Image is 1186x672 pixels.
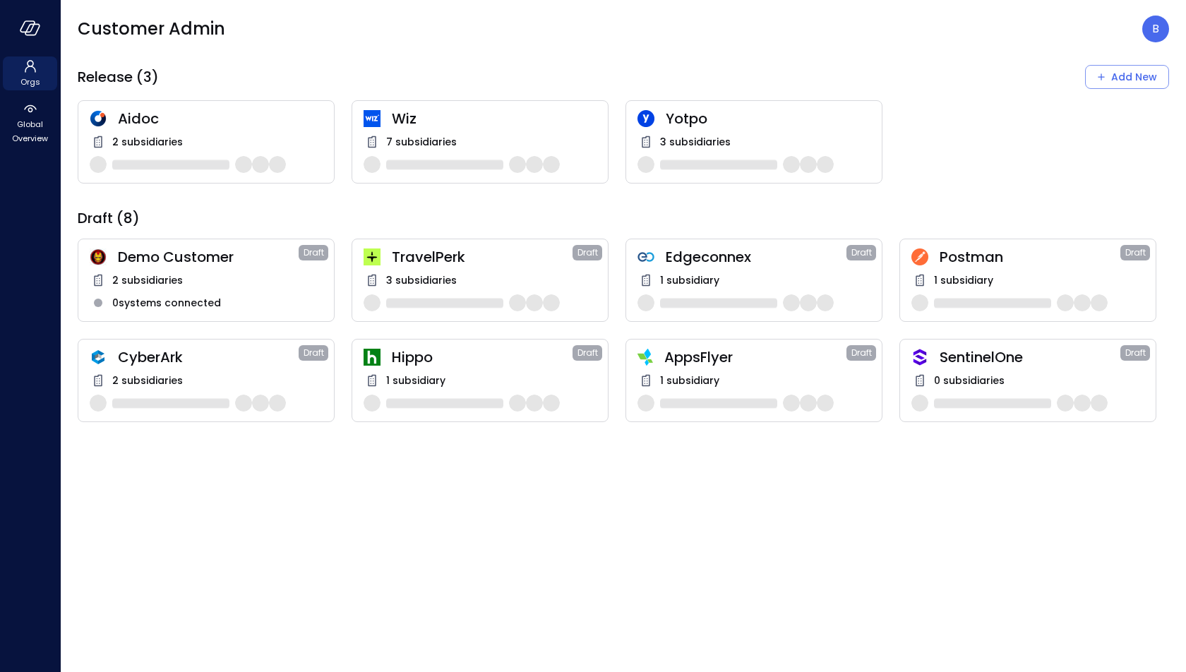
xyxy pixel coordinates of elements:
span: Release (3) [78,68,159,86]
span: 2 subsidiaries [112,373,183,388]
span: 1 subsidiary [934,272,993,288]
span: 2 subsidiaries [112,272,183,288]
p: B [1152,20,1159,37]
span: Global Overview [8,117,52,145]
span: 3 subsidiaries [660,134,731,150]
span: Wiz [392,109,597,128]
span: Draft [851,346,872,360]
img: gkfkl11jtdpupy4uruhy [637,248,654,265]
img: ynjrjpaiymlkbkxtflmu [364,349,381,366]
span: Orgs [20,75,40,89]
span: Draft [577,346,598,360]
span: 7 subsidiaries [386,134,457,150]
span: Draft [1125,246,1146,260]
span: Draft [304,346,324,360]
span: Edgeconnex [666,248,846,266]
img: t2hojgg0dluj8wcjhofe [911,248,928,265]
div: Global Overview [3,99,57,147]
span: Postman [940,248,1120,266]
img: zbmm8o9awxf8yv3ehdzf [637,349,653,366]
span: Customer Admin [78,18,225,40]
span: Draft (8) [78,209,140,227]
div: Orgs [3,56,57,90]
span: Hippo [392,348,573,366]
img: scnakozdowacoarmaydw [90,248,107,265]
span: Draft [304,246,324,260]
button: Add New [1085,65,1169,89]
img: hddnet8eoxqedtuhlo6i [90,110,107,127]
img: oujisyhxiqy1h0xilnqx [911,349,928,366]
img: cfcvbyzhwvtbhao628kj [364,110,381,127]
img: rosehlgmm5jjurozkspi [637,110,654,127]
span: 1 subsidiary [660,272,719,288]
span: AppsFlyer [664,348,846,366]
span: Draft [1125,346,1146,360]
div: Add New Organization [1085,65,1169,89]
div: Boaz [1142,16,1169,42]
span: Draft [577,246,598,260]
span: CyberArk [118,348,299,366]
span: 0 subsidiaries [934,373,1005,388]
span: SentinelOne [940,348,1120,366]
span: TravelPerk [392,248,573,266]
span: 2 subsidiaries [112,134,183,150]
span: Demo Customer [118,248,299,266]
img: euz2wel6fvrjeyhjwgr9 [364,248,381,265]
span: 1 subsidiary [660,373,719,388]
span: Draft [851,246,872,260]
img: a5he5ildahzqx8n3jb8t [90,349,107,366]
span: 0 systems connected [112,295,221,311]
span: Aidoc [118,109,323,128]
span: 1 subsidiary [386,373,445,388]
div: Add New [1111,68,1157,86]
span: Yotpo [666,109,870,128]
span: 3 subsidiaries [386,272,457,288]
